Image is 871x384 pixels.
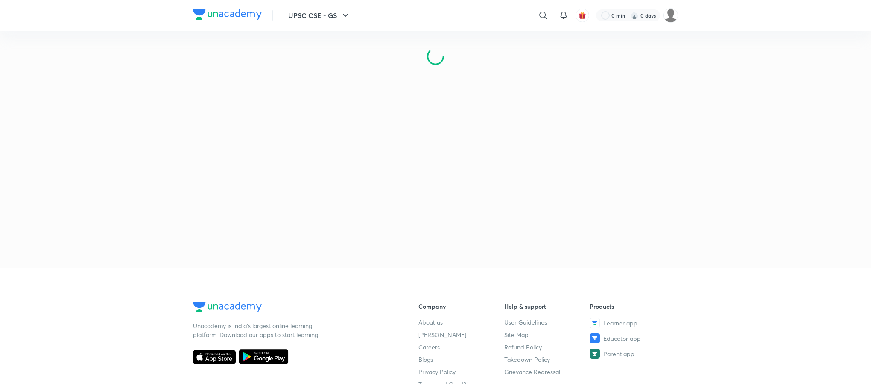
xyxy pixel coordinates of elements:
[418,343,504,352] a: Careers
[603,349,634,358] span: Parent app
[590,349,675,359] a: Parent app
[193,321,321,339] p: Unacademy is India’s largest online learning platform. Download our apps to start learning
[418,367,504,376] a: Privacy Policy
[504,367,590,376] a: Grievance Redressal
[193,9,262,20] img: Company Logo
[504,343,590,352] a: Refund Policy
[603,334,641,343] span: Educator app
[590,349,600,359] img: Parent app
[579,12,586,19] img: avatar
[418,318,504,327] a: About us
[418,302,504,311] h6: Company
[590,333,600,343] img: Educator app
[590,318,675,328] a: Learner app
[418,330,504,339] a: [PERSON_NAME]
[504,302,590,311] h6: Help & support
[603,319,637,328] span: Learner app
[504,318,590,327] a: User Guidelines
[418,355,504,364] a: Blogs
[663,8,678,23] img: Pranesh
[630,11,639,20] img: streak
[193,302,262,312] img: Company Logo
[504,330,590,339] a: Site Map
[193,9,262,22] a: Company Logo
[193,302,391,314] a: Company Logo
[590,302,675,311] h6: Products
[590,333,675,343] a: Educator app
[283,7,356,24] button: UPSC CSE - GS
[590,318,600,328] img: Learner app
[576,9,589,22] button: avatar
[418,343,440,352] span: Careers
[504,355,590,364] a: Takedown Policy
